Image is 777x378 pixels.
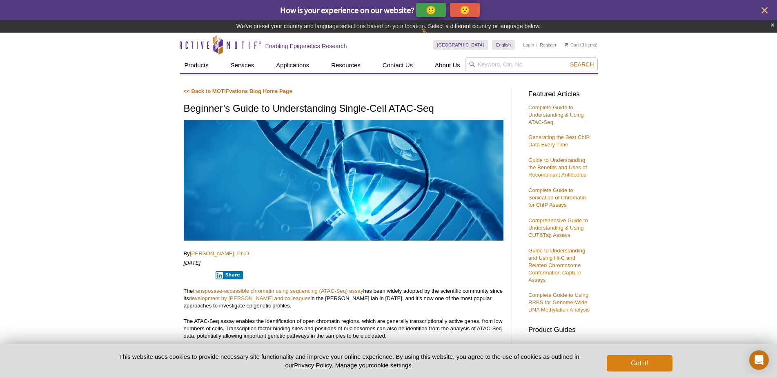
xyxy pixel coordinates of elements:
[216,271,243,279] button: Share
[492,40,515,50] a: English
[528,157,587,178] a: Guide to Understanding the Benefits and Uses of Recombinant Antibodies
[528,187,586,208] a: Complete Guide to Sonication of Chromatin for ChIP Assays
[184,120,503,241] img: scATAC-Seq
[371,362,411,369] button: cookie settings
[184,103,503,115] h1: Beginner’s Guide to Understanding Single-Cell ATAC-Seq
[460,5,470,15] p: 🙁
[565,42,568,46] img: Your Cart
[528,91,594,98] h3: Featured Articles
[607,355,672,371] button: Got it!
[759,5,770,15] button: close
[426,5,436,15] p: 🙂
[184,260,201,266] em: [DATE]
[184,88,292,94] a: << Back to MOTIFvations Blog Home Page
[528,134,590,148] a: Generating the Best ChIP Data Every Time
[528,104,584,125] a: Complete Guide to Understanding & Using ATAC-Seq
[537,40,538,50] li: |
[184,271,210,279] iframe: X Post Button
[540,42,557,48] a: Register
[184,318,503,340] p: The ATAC-Seq assay enables the identification of open chromatin regions, which are generally tran...
[294,362,332,369] a: Privacy Policy
[570,61,594,68] span: Search
[528,248,585,283] a: Guide to Understanding and Using Hi-C and Related Chromosome Conformation Capture Assays
[193,288,363,294] a: transposase-accessible chromatin using sequencing (ATAC-Seq) assay
[378,57,418,73] a: Contact Us
[184,250,503,257] p: By
[421,27,443,46] img: Change Here
[528,322,594,334] h3: Product Guides
[326,57,365,73] a: Resources
[749,350,769,370] div: Open Intercom Messenger
[280,5,414,15] span: How is your experience on our website?
[430,57,465,73] a: About Us
[523,42,534,48] a: Login
[184,287,503,309] p: The has been widely adopted by the scientific community since its in the [PERSON_NAME] lab in [DA...
[105,352,594,369] p: This website uses cookies to provide necessary site functionality and improve your online experie...
[265,42,347,50] h2: Enabling Epigenetics Research
[565,42,579,48] a: Cart
[433,40,488,50] a: [GEOGRAPHIC_DATA]
[528,292,590,313] a: Complete Guide to Using RRBS for Genome-Wide DNA Methylation Analysis
[770,20,775,30] button: ×
[565,40,598,50] li: (0 items)
[226,57,259,73] a: Services
[180,57,214,73] a: Products
[271,57,314,73] a: Applications
[528,217,588,238] a: Comprehensive Guide to Understanding & Using CUT&Tag Assays
[190,250,251,256] a: [PERSON_NAME], Ph.D.
[189,295,311,301] a: development by [PERSON_NAME] and colleagues
[568,61,596,68] button: Search
[465,57,598,71] input: Keyword, Cat. No.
